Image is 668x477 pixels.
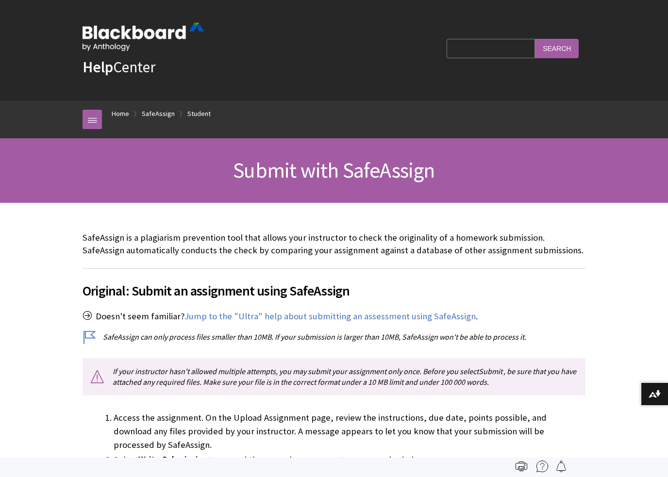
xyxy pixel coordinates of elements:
[535,39,579,58] input: Search
[187,108,211,120] a: Student
[233,157,434,183] span: Submit with SafeAssign
[516,461,527,472] img: Print
[83,57,113,77] strong: Help
[114,411,585,452] li: Access the assignment. On the Upload Assignment page, review the instructions, due date, points p...
[83,268,585,301] h2: Original: Submit an assignment using SafeAssign
[83,310,585,323] p: Doesn't seem familiar? .
[83,358,585,395] p: If your instructor hasn't allowed multiple attempts, you may submit your assignment only once. Be...
[83,231,585,257] p: SafeAssign is a plagiarism prevention tool that allows your instructor to check the originality o...
[555,461,567,472] img: Follow this page
[83,331,585,342] p: SafeAssign can only process files smaller than 10MB. If your submission is larger than 10MB, Safe...
[112,108,129,120] a: Home
[114,453,585,467] li: Select to expand the area where you can type your submission.
[142,108,175,120] a: SafeAssign
[138,454,208,465] span: Write Submission
[536,461,548,472] img: More help
[83,23,204,51] img: Blackboard by Anthology
[184,311,476,322] a: Jump to the "Ultra" help about submitting an assessment using SafeAssign
[83,57,155,77] a: HelpCenter
[479,366,502,376] span: Submit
